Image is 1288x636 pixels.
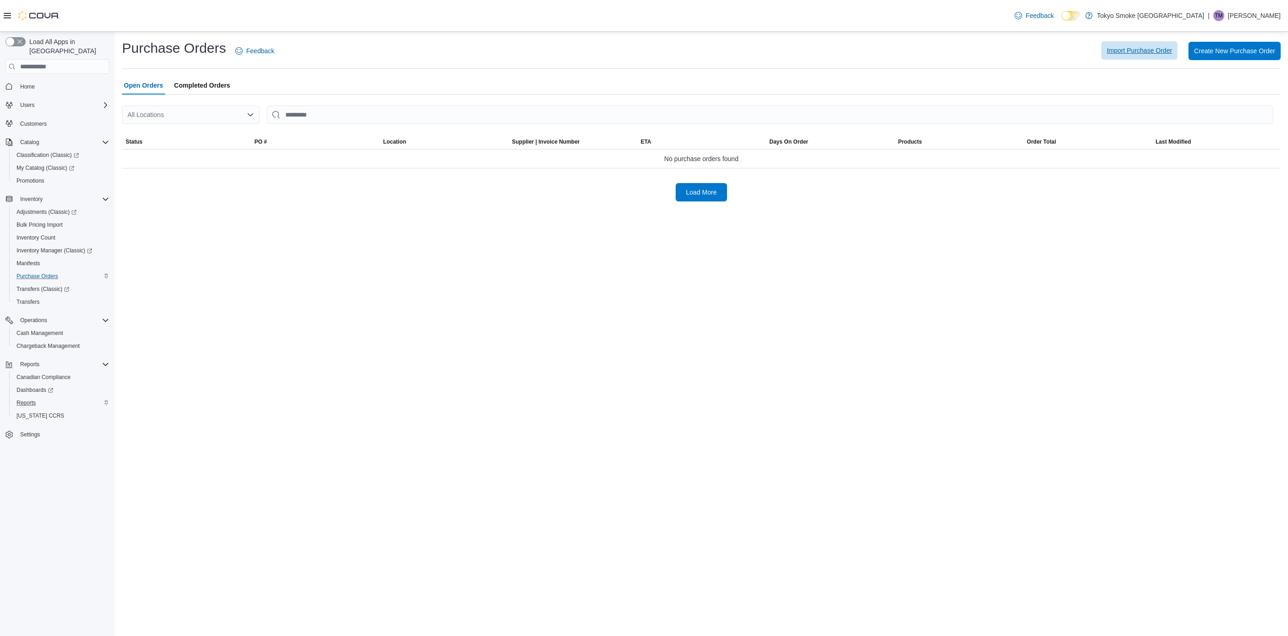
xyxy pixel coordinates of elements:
span: Inventory Count [13,232,109,243]
input: This is a search bar. After typing your query, hit enter to filter the results lower in the page. [267,106,1273,124]
span: Inventory Manager (Classic) [13,245,109,256]
div: Location [383,138,406,145]
span: Manifests [13,258,109,269]
span: Washington CCRS [13,410,109,421]
button: Supplier | Invoice Number [508,134,637,149]
button: Cash Management [9,327,113,340]
a: Chargeback Management [13,340,83,351]
span: Reports [13,397,109,408]
span: Chargeback Management [13,340,109,351]
a: Transfers (Classic) [13,284,73,295]
button: Operations [17,315,51,326]
span: Settings [20,431,40,438]
span: Reports [17,359,109,370]
button: Reports [2,358,113,371]
span: Purchase Orders [17,273,58,280]
button: Users [17,100,38,111]
span: Status [126,138,143,145]
a: Dashboards [13,385,57,396]
span: Canadian Compliance [13,372,109,383]
span: Reports [20,361,39,368]
span: Completed Orders [174,76,230,95]
a: Transfers [13,296,43,307]
span: Dashboards [13,385,109,396]
span: Cash Management [17,329,63,337]
a: Customers [17,118,50,129]
nav: Complex example [6,76,109,465]
span: Manifests [17,260,40,267]
button: Chargeback Management [9,340,113,352]
span: Transfers [17,298,39,306]
span: Cash Management [13,328,109,339]
span: Days On Order [769,138,808,145]
span: Classification (Classic) [13,150,109,161]
button: [US_STATE] CCRS [9,409,113,422]
button: Customers [2,117,113,130]
a: Bulk Pricing Import [13,219,67,230]
button: Users [2,99,113,112]
button: Settings [2,428,113,441]
p: | [1208,10,1210,21]
span: Dashboards [17,386,53,394]
a: My Catalog (Classic) [13,162,78,173]
button: Promotions [9,174,113,187]
button: Open list of options [247,111,254,118]
span: Transfers [13,296,109,307]
span: Inventory [17,194,109,205]
span: Purchase Orders [13,271,109,282]
button: Create New Purchase Order [1188,42,1281,60]
span: Reports [17,399,36,407]
span: Users [17,100,109,111]
a: Inventory Count [13,232,59,243]
span: Customers [17,118,109,129]
a: Settings [17,429,44,440]
a: Inventory Manager (Classic) [9,244,113,257]
a: [US_STATE] CCRS [13,410,68,421]
button: Home [2,79,113,93]
a: Classification (Classic) [9,149,113,162]
span: Inventory Manager (Classic) [17,247,92,254]
button: PO # [251,134,380,149]
a: Transfers (Classic) [9,283,113,296]
button: Location [379,134,508,149]
span: Canadian Compliance [17,374,71,381]
a: Dashboards [9,384,113,396]
span: ETA [641,138,651,145]
span: Load All Apps in [GEOGRAPHIC_DATA] [26,37,109,56]
button: Transfers [9,296,113,308]
button: Operations [2,314,113,327]
a: Reports [13,397,39,408]
button: Bulk Pricing Import [9,218,113,231]
p: [PERSON_NAME] [1228,10,1281,21]
span: Home [17,80,109,92]
span: Open Orders [124,76,163,95]
span: Bulk Pricing Import [13,219,109,230]
span: PO # [255,138,267,145]
span: Load More [686,188,717,197]
span: Users [20,101,34,109]
span: TM [1215,10,1222,21]
span: [US_STATE] CCRS [17,412,64,419]
span: My Catalog (Classic) [17,164,74,172]
button: Canadian Compliance [9,371,113,384]
button: ETA [637,134,766,149]
a: Adjustments (Classic) [9,206,113,218]
span: Feedback [246,46,274,56]
span: Promotions [17,177,44,184]
span: Bulk Pricing Import [17,221,63,229]
a: Cash Management [13,328,67,339]
button: Catalog [2,136,113,149]
span: Catalog [17,137,109,148]
button: Reports [17,359,43,370]
span: Classification (Classic) [17,151,79,159]
button: Catalog [17,137,43,148]
span: Catalog [20,139,39,146]
button: Inventory Count [9,231,113,244]
span: Adjustments (Classic) [17,208,77,216]
span: Order Total [1027,138,1056,145]
p: Tokyo Smoke [GEOGRAPHIC_DATA] [1097,10,1205,21]
a: My Catalog (Classic) [9,162,113,174]
input: Dark Mode [1061,11,1081,21]
button: Import Purchase Order [1101,41,1177,60]
a: Feedback [1011,6,1057,25]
